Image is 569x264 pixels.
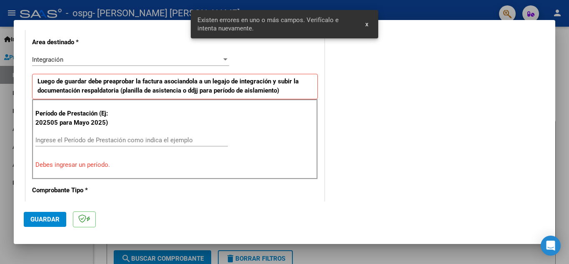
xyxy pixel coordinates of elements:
[35,109,119,128] p: Período de Prestación (Ej: 202505 para Mayo 2025)
[37,78,299,95] strong: Luego de guardar debe preaprobar la factura asociandola a un legajo de integración y subir la doc...
[197,16,356,33] span: Existen errores en uno o más campos. Verifícalo e intenta nuevamente.
[359,17,375,32] button: x
[32,56,63,63] span: Integración
[365,20,368,28] span: x
[24,212,66,227] button: Guardar
[32,186,118,195] p: Comprobante Tipo *
[32,38,118,47] p: Area destinado *
[35,160,314,170] p: Debes ingresar un período.
[541,236,561,256] div: Open Intercom Messenger
[30,216,60,223] span: Guardar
